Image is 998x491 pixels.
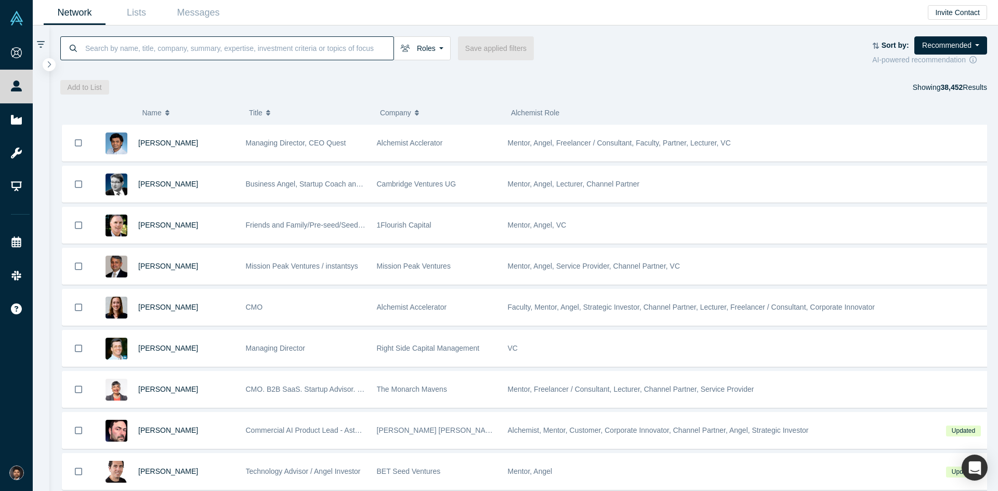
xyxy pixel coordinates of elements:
[246,139,346,147] span: Managing Director, CEO Quest
[106,379,127,401] img: Sonya Pelia's Profile Image
[377,467,441,475] span: BET Seed Ventures
[249,102,369,124] button: Title
[377,221,431,229] span: 1Flourish Capital
[9,11,24,25] img: Alchemist Vault Logo
[249,102,262,124] span: Title
[946,467,980,477] span: Updated
[62,330,95,366] button: Bookmark
[508,139,731,147] span: Mentor, Angel, Freelancer / Consultant, Faculty, Partner, Lecturer, VC
[246,385,586,393] span: CMO. B2B SaaS. Startup Advisor. Non-Profit Leader. TEDx Speaker. Founding LP at How Women Invest.
[913,80,987,95] div: Showing
[246,344,305,352] span: Managing Director
[62,289,95,325] button: Bookmark
[142,102,238,124] button: Name
[62,371,95,407] button: Bookmark
[106,132,127,154] img: Gnani Palanikumar's Profile Image
[167,1,229,25] a: Messages
[142,102,161,124] span: Name
[246,221,433,229] span: Friends and Family/Pre-seed/Seed Angel and VC Investor
[508,426,809,434] span: Alchemist, Mentor, Customer, Corporate Innovator, Channel Partner, Angel, Strategic Investor
[62,166,95,202] button: Bookmark
[882,41,909,49] strong: Sort by:
[380,102,411,124] span: Company
[393,36,451,60] button: Roles
[106,174,127,195] img: Martin Giese's Profile Image
[138,180,198,188] a: [PERSON_NAME]
[940,83,963,91] strong: 38,452
[246,262,358,270] span: Mission Peak Ventures / instantsys
[246,426,632,434] span: Commercial AI Product Lead - Astellas & Angel Investor - [PERSON_NAME] [PERSON_NAME] Capital, Alc...
[62,248,95,284] button: Bookmark
[138,303,198,311] a: [PERSON_NAME]
[377,262,451,270] span: Mission Peak Ventures
[508,344,518,352] span: VC
[106,1,167,25] a: Lists
[106,461,127,483] img: Boris Livshutz's Profile Image
[511,109,559,117] span: Alchemist Role
[138,426,198,434] a: [PERSON_NAME]
[9,466,24,480] img: Shine Oovattil's Account
[946,426,980,436] span: Updated
[138,262,198,270] a: [PERSON_NAME]
[508,262,680,270] span: Mentor, Angel, Service Provider, Channel Partner, VC
[377,426,523,434] span: [PERSON_NAME] [PERSON_NAME] Capital
[44,1,106,25] a: Network
[377,180,456,188] span: Cambridge Ventures UG
[138,221,198,229] a: [PERSON_NAME]
[246,180,422,188] span: Business Angel, Startup Coach and best-selling author
[928,5,987,20] button: Invite Contact
[60,80,109,95] button: Add to List
[106,215,127,236] img: David Lane's Profile Image
[508,221,567,229] span: Mentor, Angel, VC
[246,467,361,475] span: Technology Advisor / Angel Investor
[62,125,95,161] button: Bookmark
[914,36,987,55] button: Recommended
[62,413,95,448] button: Bookmark
[508,303,875,311] span: Faculty, Mentor, Angel, Strategic Investor, Channel Partner, Lecturer, Freelancer / Consultant, C...
[246,303,263,311] span: CMO
[508,180,640,188] span: Mentor, Angel, Lecturer, Channel Partner
[138,139,198,147] a: [PERSON_NAME]
[84,36,393,60] input: Search by name, title, company, summary, expertise, investment criteria or topics of focus
[106,420,127,442] img: Richard Svinkin's Profile Image
[138,344,198,352] a: [PERSON_NAME]
[106,256,127,277] img: Vipin Chawla's Profile Image
[138,467,198,475] a: [PERSON_NAME]
[138,385,198,393] a: [PERSON_NAME]
[380,102,500,124] button: Company
[377,139,443,147] span: Alchemist Acclerator
[106,338,127,360] img: Kevin Dick's Profile Image
[508,467,553,475] span: Mentor, Angel
[940,83,987,91] span: Results
[458,36,534,60] button: Save applied filters
[377,385,447,393] span: The Monarch Mavens
[377,344,480,352] span: Right Side Capital Management
[106,297,127,319] img: Devon Crews's Profile Image
[62,454,95,489] button: Bookmark
[508,385,754,393] span: Mentor, Freelancer / Consultant, Lecturer, Channel Partner, Service Provider
[62,207,95,243] button: Bookmark
[377,303,447,311] span: Alchemist Accelerator
[872,55,987,65] div: AI-powered recommendation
